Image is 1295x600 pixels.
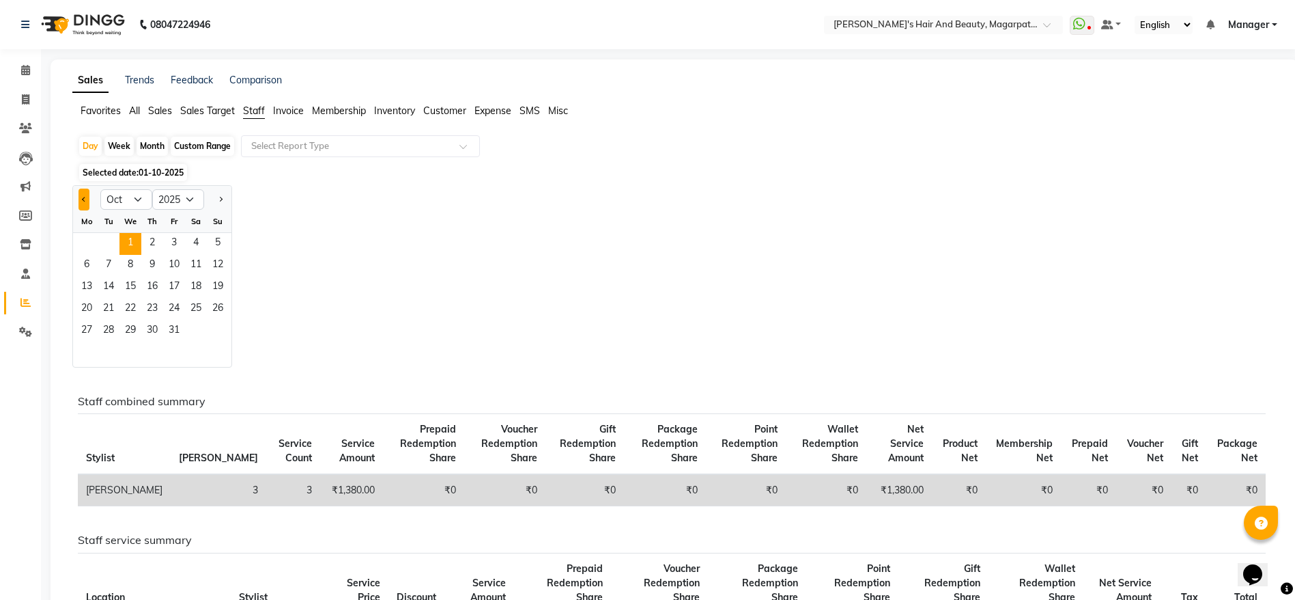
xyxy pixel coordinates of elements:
[207,277,229,299] div: Sunday, October 19, 2025
[98,210,119,232] div: Tu
[125,74,154,86] a: Trends
[79,164,187,181] span: Selected date:
[98,277,119,299] div: Tuesday, October 14, 2025
[279,437,312,464] span: Service Count
[98,255,119,277] span: 7
[1206,474,1266,506] td: ₹0
[185,277,207,299] span: 18
[98,321,119,342] div: Tuesday, October 28, 2025
[996,437,1053,464] span: Membership Net
[400,423,456,464] span: Prepaid Redemption Share
[481,423,537,464] span: Voucher Redemption Share
[320,474,383,506] td: ₹1,380.00
[119,321,141,342] div: Wednesday, October 29, 2025
[163,233,185,255] span: 3
[207,255,229,277] div: Sunday, October 12, 2025
[76,210,98,232] div: Mo
[76,299,98,321] span: 20
[1061,474,1116,506] td: ₹0
[722,423,778,464] span: Point Redemption Share
[185,255,207,277] div: Saturday, October 11, 2025
[163,255,185,277] span: 10
[474,105,511,117] span: Expense
[163,233,185,255] div: Friday, October 3, 2025
[119,321,141,342] span: 29
[76,277,98,299] span: 13
[141,233,163,255] span: 2
[1228,18,1269,32] span: Manager
[171,474,266,506] td: 3
[185,233,207,255] span: 4
[119,277,141,299] span: 15
[642,423,698,464] span: Package Redemption Share
[312,105,366,117] span: Membership
[98,299,119,321] span: 21
[1217,437,1257,464] span: Package Net
[179,452,258,464] span: [PERSON_NAME]
[76,255,98,277] span: 6
[464,474,545,506] td: ₹0
[207,299,229,321] div: Sunday, October 26, 2025
[98,255,119,277] div: Tuesday, October 7, 2025
[148,105,172,117] span: Sales
[207,233,229,255] div: Sunday, October 5, 2025
[163,321,185,342] div: Friday, October 31, 2025
[423,105,466,117] span: Customer
[141,277,163,299] span: 16
[72,68,109,93] a: Sales
[163,299,185,321] div: Friday, October 24, 2025
[86,452,115,464] span: Stylist
[119,210,141,232] div: We
[163,321,185,342] span: 31
[137,137,168,156] div: Month
[119,299,141,321] div: Wednesday, October 22, 2025
[35,5,128,44] img: logo
[943,437,978,464] span: Product Net
[150,5,210,44] b: 08047224946
[141,233,163,255] div: Thursday, October 2, 2025
[141,321,163,342] span: 30
[866,474,932,506] td: ₹1,380.00
[986,474,1062,506] td: ₹0
[76,277,98,299] div: Monday, October 13, 2025
[119,233,141,255] span: 1
[76,255,98,277] div: Monday, October 6, 2025
[139,167,184,178] span: 01-10-2025
[932,474,986,506] td: ₹0
[79,189,89,210] button: Previous month
[545,474,624,506] td: ₹0
[76,321,98,342] span: 27
[76,321,98,342] div: Monday, October 27, 2025
[207,299,229,321] span: 26
[141,255,163,277] div: Thursday, October 9, 2025
[141,255,163,277] span: 9
[215,189,226,210] button: Next month
[163,255,185,277] div: Friday, October 10, 2025
[141,321,163,342] div: Thursday, October 30, 2025
[548,105,568,117] span: Misc
[185,210,207,232] div: Sa
[520,105,540,117] span: SMS
[119,233,141,255] div: Wednesday, October 1, 2025
[141,299,163,321] span: 23
[374,105,415,117] span: Inventory
[119,255,141,277] div: Wednesday, October 8, 2025
[171,137,234,156] div: Custom Range
[185,255,207,277] span: 11
[207,277,229,299] span: 19
[802,423,858,464] span: Wallet Redemption Share
[207,233,229,255] span: 5
[76,299,98,321] div: Monday, October 20, 2025
[141,299,163,321] div: Thursday, October 23, 2025
[786,474,866,506] td: ₹0
[171,74,213,86] a: Feedback
[180,105,235,117] span: Sales Target
[98,321,119,342] span: 28
[152,189,204,210] select: Select year
[273,105,304,117] span: Invoice
[888,423,924,464] span: Net Service Amount
[98,277,119,299] span: 14
[1238,545,1281,586] iframe: chat widget
[207,255,229,277] span: 12
[81,105,121,117] span: Favorites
